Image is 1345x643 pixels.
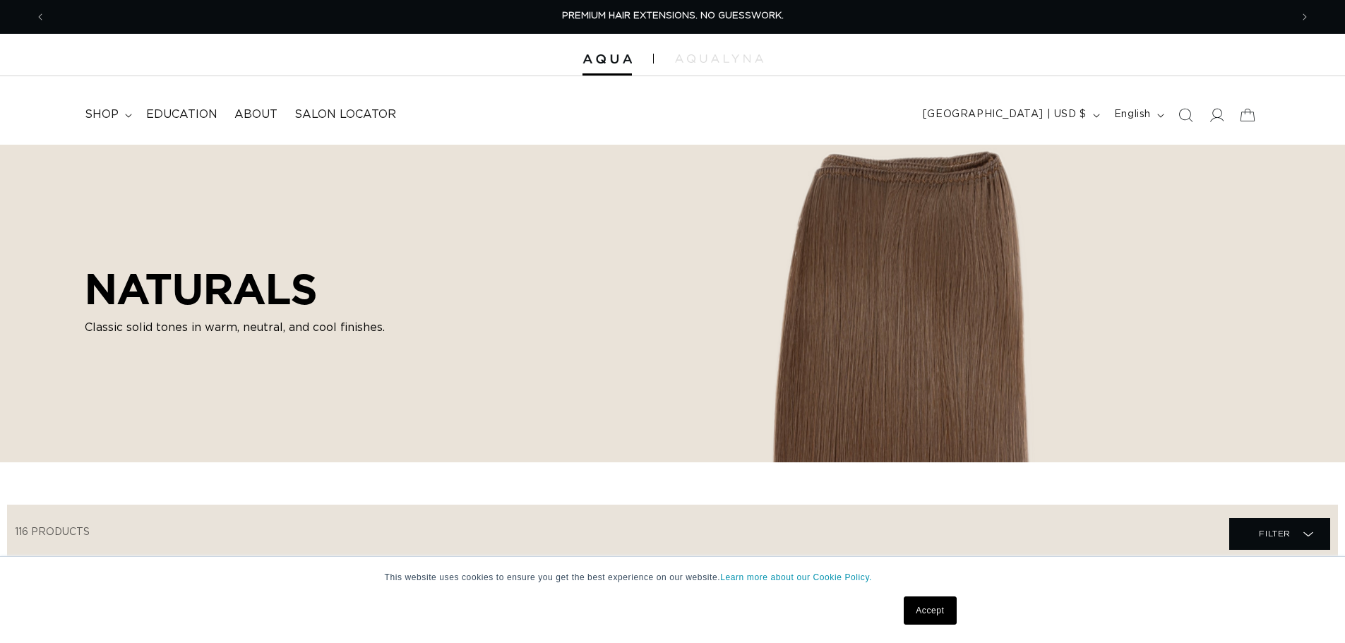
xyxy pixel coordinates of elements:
summary: shop [76,99,138,131]
a: Learn more about our Cookie Policy. [720,572,872,582]
a: Education [138,99,226,131]
p: Classic solid tones in warm, neutral, and cool finishes. [85,319,402,336]
h2: NATURALS [85,264,402,313]
img: aqualyna.com [675,54,763,63]
button: [GEOGRAPHIC_DATA] | USD $ [914,102,1106,128]
p: This website uses cookies to ensure you get the best experience on our website. [385,571,961,584]
a: Salon Locator [286,99,405,131]
span: About [234,107,277,122]
span: Salon Locator [294,107,396,122]
a: Accept [904,596,956,625]
span: Education [146,107,217,122]
button: English [1106,102,1170,128]
span: 116 products [15,527,90,537]
span: [GEOGRAPHIC_DATA] | USD $ [923,107,1087,122]
span: PREMIUM HAIR EXTENSIONS. NO GUESSWORK. [562,11,784,20]
span: shop [85,107,119,122]
summary: Filter [1229,518,1330,550]
summary: Search [1170,100,1201,131]
button: Next announcement [1289,4,1320,30]
button: Previous announcement [25,4,56,30]
span: Filter [1259,520,1291,547]
img: Aqua Hair Extensions [582,54,632,64]
a: About [226,99,286,131]
span: English [1114,107,1151,122]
